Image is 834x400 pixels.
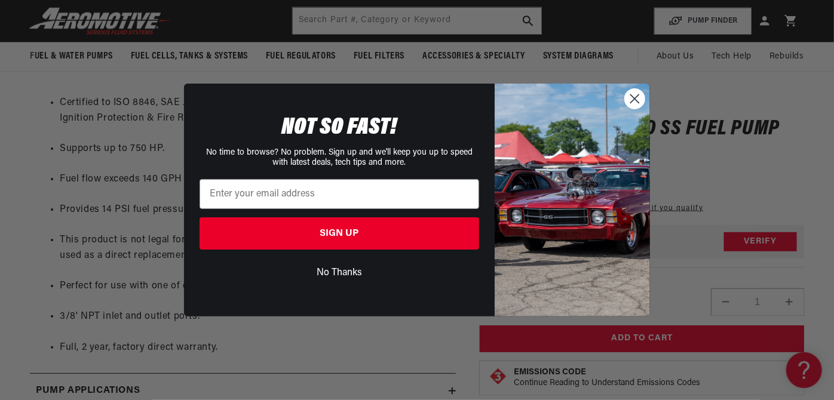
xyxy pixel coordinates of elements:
img: 85cdd541-2605-488b-b08c-a5ee7b438a35.jpeg [495,84,650,316]
span: No time to browse? No problem. Sign up and we'll keep you up to speed with latest deals, tech tip... [206,148,473,167]
button: SIGN UP [200,217,479,250]
button: No Thanks [200,261,479,284]
span: NOT SO FAST! [282,116,397,140]
button: Close dialog [624,88,645,109]
input: Enter your email address [200,179,479,209]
